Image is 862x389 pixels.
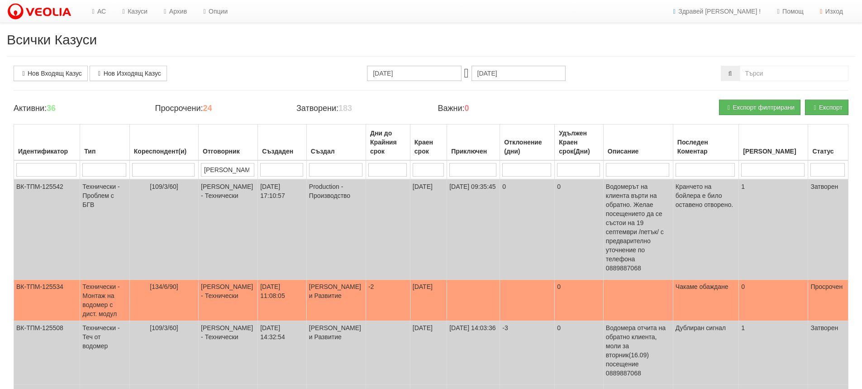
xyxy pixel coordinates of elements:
img: VeoliaLogo.png [7,2,76,21]
b: 24 [203,104,212,113]
td: [DATE] 09:35:45 [447,179,500,280]
h2: Всички Казуси [7,32,855,47]
td: 0 [555,280,604,321]
td: 0 [555,321,604,385]
td: [DATE] [410,280,447,321]
td: [PERSON_NAME] и Развитие [306,280,366,321]
td: 0 [500,179,555,280]
span: Дублиран сигнал [676,324,726,331]
td: Production - Производство [306,179,366,280]
td: Технически - Теч от водомер [80,321,129,385]
span: Чакаме обаждане [676,283,729,290]
th: Създал: No sort applied, activate to apply an ascending sort [306,125,366,161]
b: 36 [47,104,56,113]
a: Нов Входящ Казус [14,66,88,81]
h4: Активни: [14,104,141,113]
th: Брой Файлове: No sort applied, activate to apply an ascending sort [739,125,808,161]
td: [PERSON_NAME] - Технически [199,179,258,280]
span: [109/3/60] [150,183,178,190]
h4: Важни: [438,104,565,113]
div: Удължен Краен срок(Дни) [557,127,601,158]
td: [DATE] [410,179,447,280]
th: Отговорник: No sort applied, activate to apply an ascending sort [199,125,258,161]
p: Водомерът на клиента върти на обратно. Желае посещението да се състои на 19 септември /петък/ с п... [606,182,671,273]
th: Удължен Краен срок(Дни): No sort applied, activate to apply an ascending sort [555,125,604,161]
td: [PERSON_NAME] - Технически [199,280,258,321]
td: [PERSON_NAME] и Развитие [306,321,366,385]
td: Технически - Монтаж на водомер с дист. модул [80,280,129,321]
td: Затворен [808,321,848,385]
div: Последен Коментар [676,136,736,158]
h4: Просрочени: [155,104,282,113]
div: Отклонение (дни) [502,136,552,158]
td: [DATE] [410,321,447,385]
div: Тип [82,145,127,158]
th: Статус: No sort applied, activate to apply an ascending sort [808,125,848,161]
div: Идентификатор [16,145,77,158]
th: Отклонение (дни): No sort applied, activate to apply an ascending sort [500,125,555,161]
span: -2 [368,283,374,290]
td: Просрочен [808,280,848,321]
div: Кореспондент(и) [132,145,196,158]
div: Създал [309,145,363,158]
td: [DATE] 14:32:54 [258,321,307,385]
span: [134/6/90] [150,283,178,290]
b: 0 [465,104,469,113]
p: Водомера отчита на обратно клиента, моли за вторник(16.09) посещение 0889887068 [606,323,671,378]
td: ВК-ТПМ-125508 [14,321,80,385]
td: [DATE] 14:03:36 [447,321,500,385]
div: Описание [606,145,671,158]
th: Създаден: No sort applied, activate to apply an ascending sort [258,125,307,161]
th: Последен Коментар: No sort applied, activate to apply an ascending sort [673,125,738,161]
div: Приключен [449,145,497,158]
th: Тип: No sort applied, activate to apply an ascending sort [80,125,129,161]
div: [PERSON_NAME] [741,145,805,158]
button: Експорт филтрирани [719,100,800,115]
b: 183 [338,104,352,113]
a: Нов Изходящ Казус [90,66,167,81]
div: Краен срок [413,136,444,158]
td: 1 [739,179,808,280]
div: Статус [810,145,846,158]
input: Търсене по Идентификатор, Бл/Вх/Ап, Тип, Описание, Моб. Номер, Имейл, Файл, Коментар, [740,66,848,81]
button: Експорт [805,100,848,115]
td: 0 [739,280,808,321]
td: Технически - Проблем с БГВ [80,179,129,280]
div: Отговорник [201,145,255,158]
th: Дни до Крайния срок: No sort applied, activate to apply an ascending sort [366,125,410,161]
td: [PERSON_NAME] - Технически [199,321,258,385]
td: Затворен [808,179,848,280]
th: Приключен: No sort applied, activate to apply an ascending sort [447,125,500,161]
td: [DATE] 17:10:57 [258,179,307,280]
td: ВК-ТПМ-125534 [14,280,80,321]
div: Създаден [260,145,304,158]
td: 0 [555,179,604,280]
th: Описание: No sort applied, activate to apply an ascending sort [603,125,673,161]
td: ВК-ТПМ-125542 [14,179,80,280]
h4: Затворени: [296,104,424,113]
th: Кореспондент(и): No sort applied, activate to apply an ascending sort [129,125,198,161]
td: 1 [739,321,808,385]
th: Краен срок: No sort applied, activate to apply an ascending sort [410,125,447,161]
td: -3 [500,321,555,385]
span: [109/3/60] [150,324,178,331]
th: Идентификатор: No sort applied, activate to apply an ascending sort [14,125,80,161]
td: [DATE] 11:08:05 [258,280,307,321]
span: Кранчето на бойлера е било оставено отворено. [676,183,733,208]
div: Дни до Крайния срок [368,127,408,158]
